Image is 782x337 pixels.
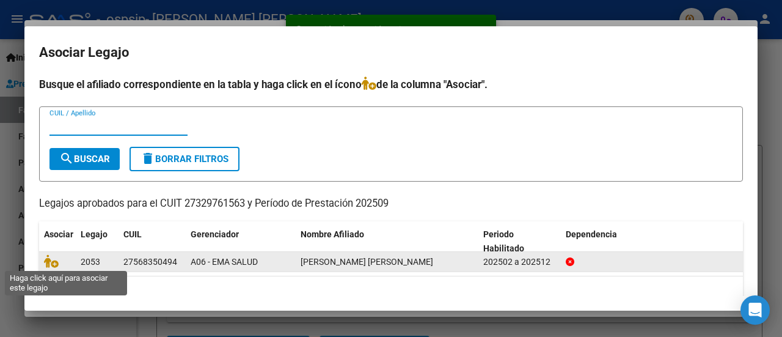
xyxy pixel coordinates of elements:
[39,196,743,212] p: Legajos aprobados para el CUIT 27329761563 y Período de Prestación 202509
[740,295,770,325] div: Open Intercom Messenger
[483,229,524,253] span: Periodo Habilitado
[191,257,258,267] span: A06 - EMA SALUD
[123,255,177,269] div: 27568350494
[191,229,239,239] span: Gerenciador
[141,154,228,165] span: Borrar Filtros
[81,229,108,239] span: Legajo
[296,221,478,262] datatable-header-cell: Nombre Afiliado
[59,151,74,166] mat-icon: search
[119,221,186,262] datatable-header-cell: CUIL
[76,221,119,262] datatable-header-cell: Legajo
[483,255,556,269] div: 202502 a 202512
[39,76,743,92] h4: Busque el afiliado correspondiente en la tabla y haga click en el ícono de la columna "Asociar".
[59,154,110,165] span: Buscar
[39,276,743,307] div: 1 registros
[81,257,100,267] span: 2053
[301,257,433,267] span: LOPEZ QUIROGA ISABELLA ESTER
[44,229,73,239] span: Asociar
[141,151,155,166] mat-icon: delete
[561,221,744,262] datatable-header-cell: Dependencia
[123,229,142,239] span: CUIL
[301,229,364,239] span: Nombre Afiliado
[566,229,617,239] span: Dependencia
[478,221,561,262] datatable-header-cell: Periodo Habilitado
[39,41,743,64] h2: Asociar Legajo
[130,147,239,171] button: Borrar Filtros
[186,221,296,262] datatable-header-cell: Gerenciador
[39,221,76,262] datatable-header-cell: Asociar
[49,148,120,170] button: Buscar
